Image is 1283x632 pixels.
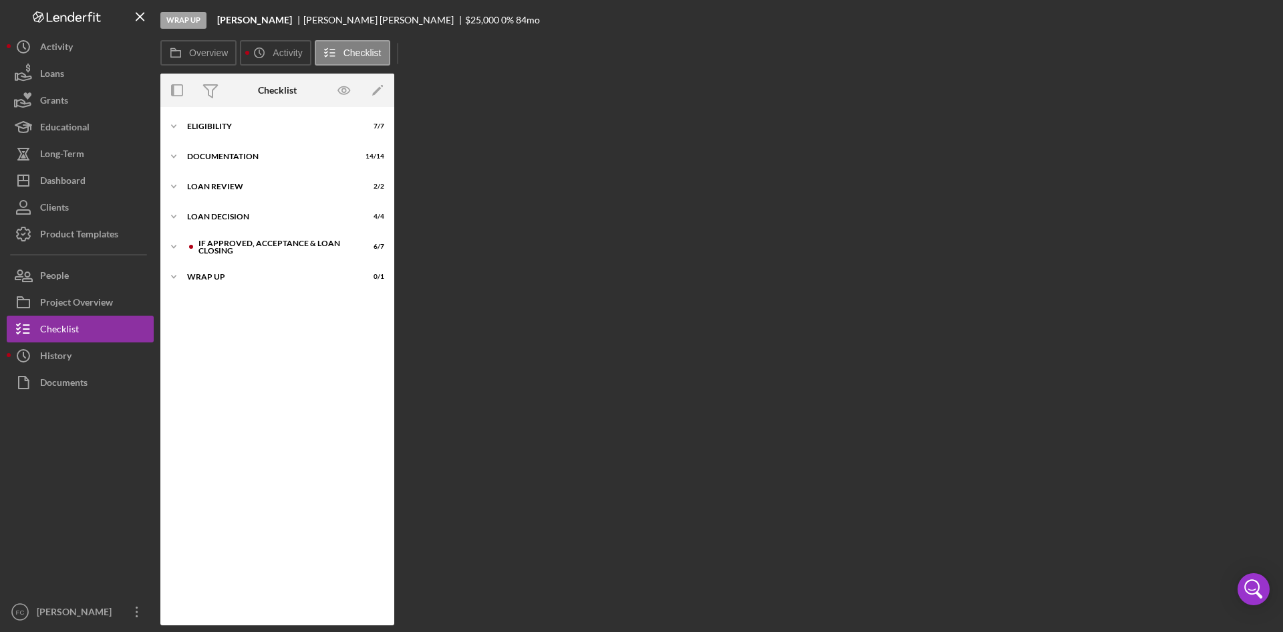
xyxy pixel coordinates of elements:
[189,47,228,58] label: Overview
[16,609,25,616] text: FC
[40,33,73,64] div: Activity
[7,114,154,140] button: Educational
[7,599,154,625] button: FC[PERSON_NAME]
[7,342,154,369] button: History
[40,87,68,117] div: Grants
[360,122,384,130] div: 7 / 7
[1238,573,1270,605] div: Open Intercom Messenger
[33,599,120,629] div: [PERSON_NAME]
[40,140,84,171] div: Long-Term
[187,122,351,130] div: Eligibility
[516,15,540,25] div: 84 mo
[7,316,154,342] button: Checklist
[7,87,154,114] button: Grants
[7,369,154,396] button: Documents
[273,47,302,58] label: Activity
[7,262,154,289] button: People
[360,183,384,191] div: 2 / 2
[160,12,206,29] div: Wrap Up
[360,273,384,281] div: 0 / 1
[7,167,154,194] button: Dashboard
[7,289,154,316] button: Project Overview
[40,167,86,197] div: Dashboard
[40,342,72,373] div: History
[7,60,154,87] button: Loans
[187,213,351,221] div: Loan decision
[465,14,499,25] span: $25,000
[40,262,69,292] div: People
[360,152,384,161] div: 14 / 14
[40,221,118,251] div: Product Templates
[240,40,311,66] button: Activity
[501,15,514,25] div: 0 %
[160,40,237,66] button: Overview
[7,221,154,247] button: Product Templates
[343,47,382,58] label: Checklist
[40,289,113,319] div: Project Overview
[360,243,384,251] div: 6 / 7
[198,239,351,255] div: If approved, acceptance & loan closing
[7,140,154,167] button: Long-Term
[40,60,64,90] div: Loans
[40,194,69,224] div: Clients
[40,114,90,144] div: Educational
[187,152,351,161] div: Documentation
[303,15,465,25] div: [PERSON_NAME] [PERSON_NAME]
[187,183,351,191] div: Loan Review
[360,213,384,221] div: 4 / 4
[7,33,154,60] button: Activity
[40,316,79,346] div: Checklist
[217,15,292,25] b: [PERSON_NAME]
[40,369,88,399] div: Documents
[187,273,351,281] div: Wrap up
[258,85,297,96] div: Checklist
[315,40,390,66] button: Checklist
[7,194,154,221] button: Clients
